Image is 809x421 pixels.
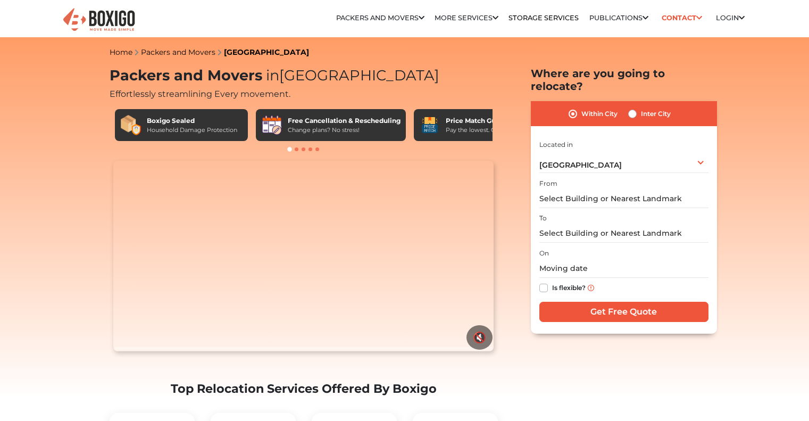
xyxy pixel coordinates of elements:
label: On [539,249,549,258]
div: Boxigo Sealed [147,116,237,126]
a: Publications [589,14,648,22]
a: More services [435,14,498,22]
a: Packers and Movers [141,47,215,57]
img: Price Match Guarantee [419,114,440,136]
input: Select Building or Nearest Landmark [539,189,708,208]
div: Pay the lowest. Guaranteed! [446,126,527,135]
label: Located in [539,140,573,150]
a: Contact [658,10,706,26]
video: Your browser does not support the video tag. [113,161,494,351]
a: Packers and Movers [336,14,424,22]
img: Boxigo Sealed [120,114,141,136]
span: [GEOGRAPHIC_DATA] [539,160,622,170]
span: Effortlessly streamlining Every movement. [110,89,290,99]
h1: Packers and Movers [110,67,498,85]
input: Moving date [539,259,708,278]
div: Free Cancellation & Rescheduling [288,116,401,126]
label: Inter City [641,108,671,120]
input: Select Building or Nearest Landmark [539,224,708,243]
h2: Where are you going to relocate? [531,67,717,93]
a: Login [716,14,745,22]
label: From [539,179,557,188]
span: in [266,67,279,84]
label: To [539,213,547,223]
input: Get Free Quote [539,302,708,322]
img: info [588,285,594,291]
div: Household Damage Protection [147,126,237,135]
button: 🔇 [466,325,493,350]
a: [GEOGRAPHIC_DATA] [224,47,309,57]
img: Boxigo [62,7,136,33]
label: Within City [581,108,618,120]
img: Free Cancellation & Rescheduling [261,114,282,136]
label: Is flexible? [552,282,586,293]
span: [GEOGRAPHIC_DATA] [262,67,439,84]
h2: Top Relocation Services Offered By Boxigo [110,382,498,396]
div: Change plans? No stress! [288,126,401,135]
a: Storage Services [508,14,579,22]
div: Price Match Guarantee [446,116,527,126]
a: Home [110,47,132,57]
